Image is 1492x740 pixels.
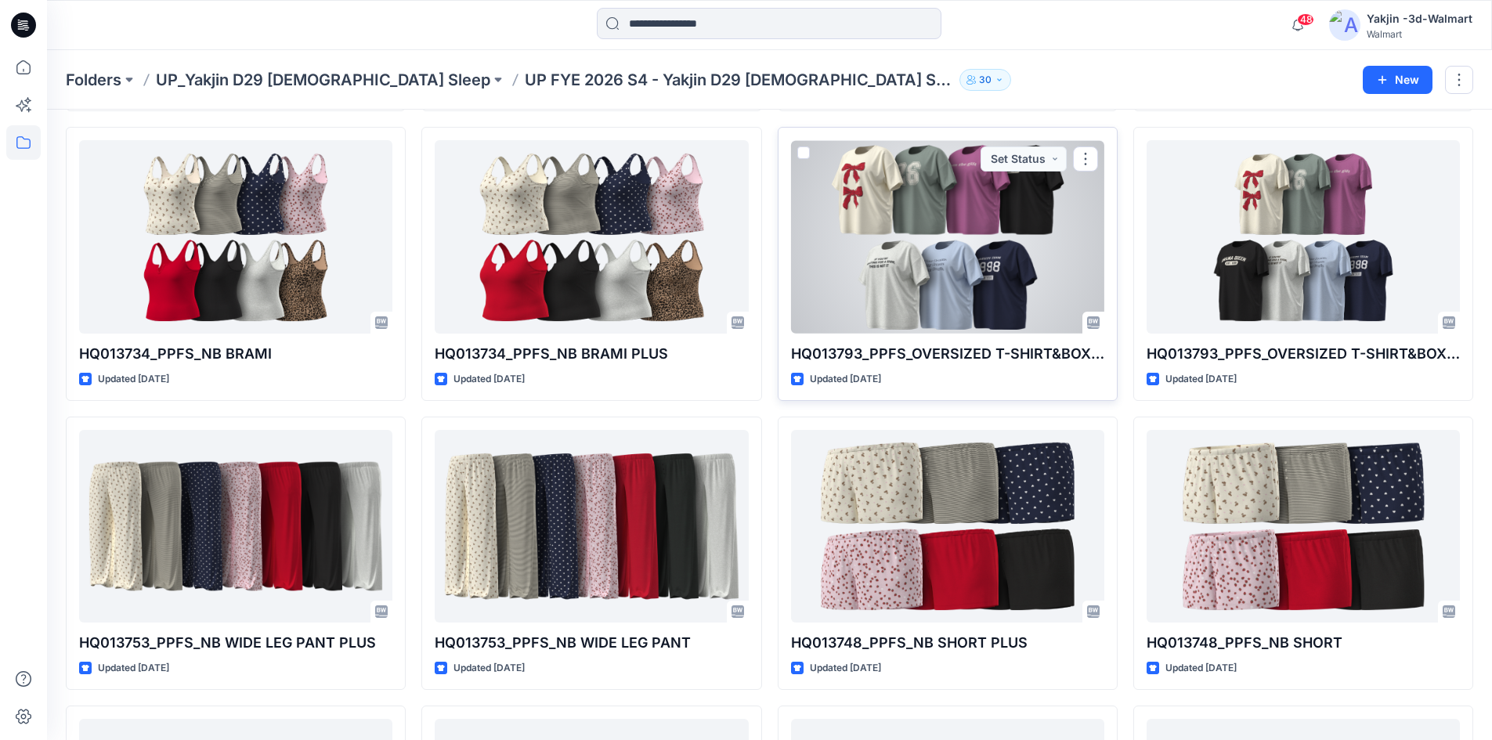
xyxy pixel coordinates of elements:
p: HQ013748_PPFS_NB SHORT PLUS [791,632,1104,654]
a: HQ013793_PPFS_OVERSIZED T-SHIRT&BOXER SHORT PLUS [791,140,1104,334]
p: Updated [DATE] [98,660,169,677]
p: HQ013734_PPFS_NB BRAMI [79,343,392,365]
a: HQ013748_PPFS_NB SHORT [1147,430,1460,623]
button: 30 [959,69,1011,91]
img: avatar [1329,9,1360,41]
div: Yakjin -3d-Walmart [1367,9,1472,28]
a: HQ013753_PPFS_NB WIDE LEG PANT [435,430,748,623]
a: HQ013793_PPFS_OVERSIZED T-SHIRT&BOXER SHORT [1147,140,1460,334]
a: UP_Yakjin D29 [DEMOGRAPHIC_DATA] Sleep [156,69,490,91]
div: Walmart [1367,28,1472,40]
p: Updated [DATE] [1165,371,1237,388]
p: HQ013793_PPFS_OVERSIZED T-SHIRT&BOXER SHORT [1147,343,1460,365]
p: Updated [DATE] [810,371,881,388]
p: HQ013734_PPFS_NB BRAMI PLUS [435,343,748,365]
p: HQ013793_PPFS_OVERSIZED T-SHIRT&BOXER SHORT PLUS [791,343,1104,365]
a: HQ013734_PPFS_NB BRAMI PLUS [435,140,748,334]
p: Updated [DATE] [1165,660,1237,677]
span: 48 [1297,13,1314,26]
a: HQ013748_PPFS_NB SHORT PLUS [791,430,1104,623]
p: HQ013753_PPFS_NB WIDE LEG PANT [435,632,748,654]
p: HQ013753_PPFS_NB WIDE LEG PANT PLUS [79,632,392,654]
p: Updated [DATE] [98,371,169,388]
p: Updated [DATE] [453,660,525,677]
p: Updated [DATE] [810,660,881,677]
button: New [1363,66,1432,94]
a: Folders [66,69,121,91]
a: HQ013753_PPFS_NB WIDE LEG PANT PLUS [79,430,392,623]
p: UP FYE 2026 S4 - Yakjin D29 [DEMOGRAPHIC_DATA] Sleepwear [525,69,953,91]
a: HQ013734_PPFS_NB BRAMI [79,140,392,334]
p: Updated [DATE] [453,371,525,388]
p: 30 [979,71,992,88]
p: HQ013748_PPFS_NB SHORT [1147,632,1460,654]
